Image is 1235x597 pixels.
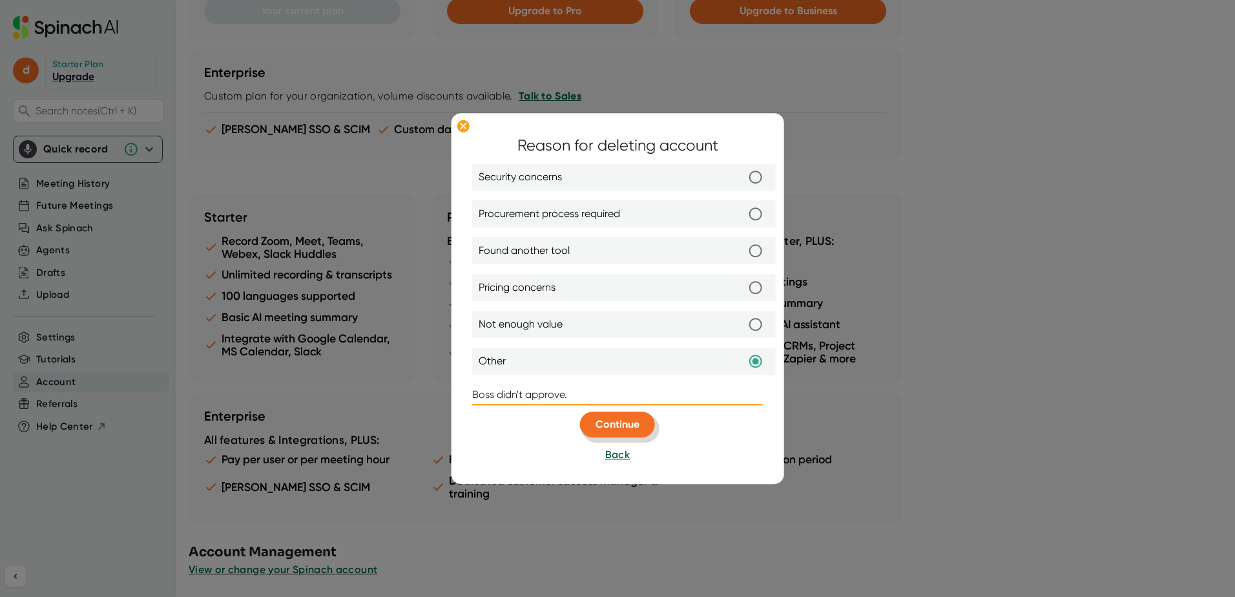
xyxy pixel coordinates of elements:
[479,244,570,259] span: Found another tool
[580,412,655,438] button: Continue
[605,448,630,463] button: Back
[479,354,506,370] span: Other
[479,207,620,222] span: Procurement process required
[479,280,555,296] span: Pricing concerns
[596,419,639,431] span: Continue
[605,449,630,461] span: Back
[479,170,562,185] span: Security concerns
[472,385,763,406] input: Provide additional detail
[517,134,718,158] div: Reason for deleting account
[479,317,563,333] span: Not enough value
